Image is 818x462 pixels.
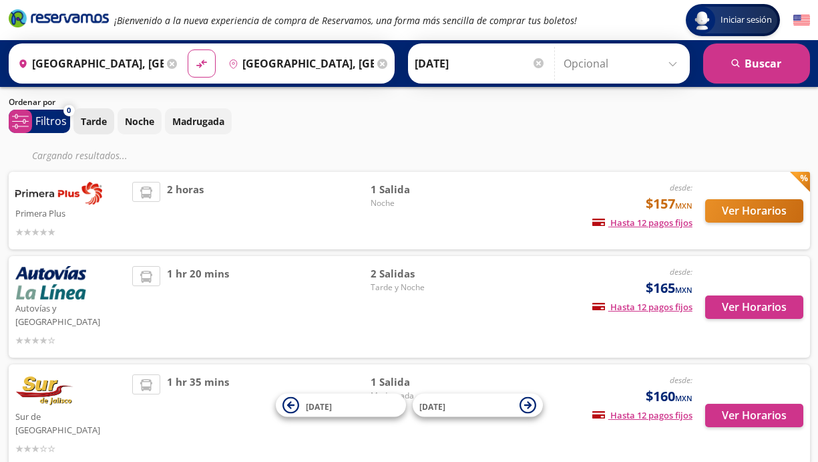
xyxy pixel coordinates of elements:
em: desde: [670,374,692,386]
span: $160 [646,386,692,407]
span: 1 hr 20 mins [167,266,229,348]
img: Primera Plus [15,182,102,205]
span: 2 Salidas [371,266,464,281]
input: Buscar Destino [223,47,374,80]
small: MXN [675,285,692,295]
em: desde: [670,182,692,193]
span: 0 [67,105,71,116]
span: $157 [646,194,692,214]
span: Tarde y Noche [371,281,464,294]
em: Cargando resultados ... [32,149,128,162]
img: Autovías y La Línea [15,266,86,300]
p: Noche [125,114,154,128]
input: Buscar Origen [13,47,164,80]
span: 2 horas [167,182,204,239]
small: MXN [675,393,692,403]
span: 1 Salida [371,182,464,197]
span: 1 Salida [371,374,464,390]
i: Brand Logo [9,8,109,28]
p: Ordenar por [9,96,55,108]
p: Sur de [GEOGRAPHIC_DATA] [15,408,126,437]
button: 0Filtros [9,110,70,133]
button: Tarde [73,108,114,134]
span: Hasta 12 pagos fijos [592,217,692,229]
span: [DATE] [419,400,445,412]
p: Madrugada [172,114,224,128]
span: Iniciar sesión [715,13,777,27]
img: Sur de Jalisco [15,374,75,408]
button: [DATE] [276,394,406,417]
span: $165 [646,278,692,298]
span: Hasta 12 pagos fijos [592,301,692,313]
span: Madrugada [371,390,464,402]
span: 1 hr 35 mins [167,374,229,456]
button: Ver Horarios [705,296,803,319]
em: desde: [670,266,692,277]
input: Elegir Fecha [415,47,546,80]
span: Noche [371,197,464,209]
button: Madrugada [165,108,232,134]
span: [DATE] [306,400,332,412]
span: Hasta 12 pagos fijos [592,409,692,421]
button: [DATE] [413,394,543,417]
small: MXN [675,201,692,211]
p: Primera Plus [15,205,126,221]
button: Ver Horarios [705,404,803,427]
button: Ver Horarios [705,199,803,223]
p: Autovías y [GEOGRAPHIC_DATA] [15,300,126,328]
input: Opcional [564,47,683,80]
a: Brand Logo [9,8,109,32]
button: Buscar [703,43,810,84]
em: ¡Bienvenido a la nueva experiencia de compra de Reservamos, una forma más sencilla de comprar tus... [114,14,577,27]
button: English [793,12,810,29]
button: Noche [118,108,162,134]
p: Filtros [35,113,67,129]
p: Tarde [81,114,107,128]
